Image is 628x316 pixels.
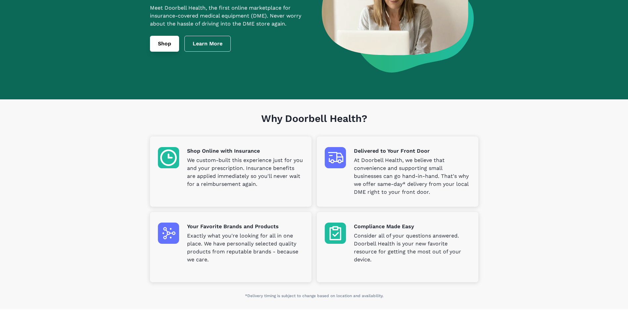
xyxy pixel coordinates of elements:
[354,156,470,196] p: At Doorbell Health, we believe that convenience and supporting small businesses can go hand-in-ha...
[184,36,231,52] a: Learn More
[187,156,304,188] p: We custom-built this experience just for you and your prescription. Insurance benefits are applie...
[187,147,304,155] p: Shop Online with Insurance
[187,223,304,231] p: Your Favorite Brands and Products
[150,113,478,136] h1: Why Doorbell Health?
[150,36,179,52] a: Shop
[325,147,346,168] img: Delivered to Your Front Door icon
[158,147,179,168] img: Shop Online with Insurance icon
[325,223,346,244] img: Compliance Made Easy icon
[354,223,470,231] p: Compliance Made Easy
[150,4,311,28] p: Meet Doorbell Health, the first online marketplace for insurance-covered medical equipment (DME)....
[150,293,478,299] p: *Delivery timing is subject to change based on location and availability.
[354,232,470,264] p: Consider all of your questions answered. Doorbell Health is your new favorite resource for gettin...
[158,223,179,244] img: Your Favorite Brands and Products icon
[354,147,470,155] p: Delivered to Your Front Door
[187,232,304,264] p: Exactly what you're looking for all in one place. We have personally selected quality products fr...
